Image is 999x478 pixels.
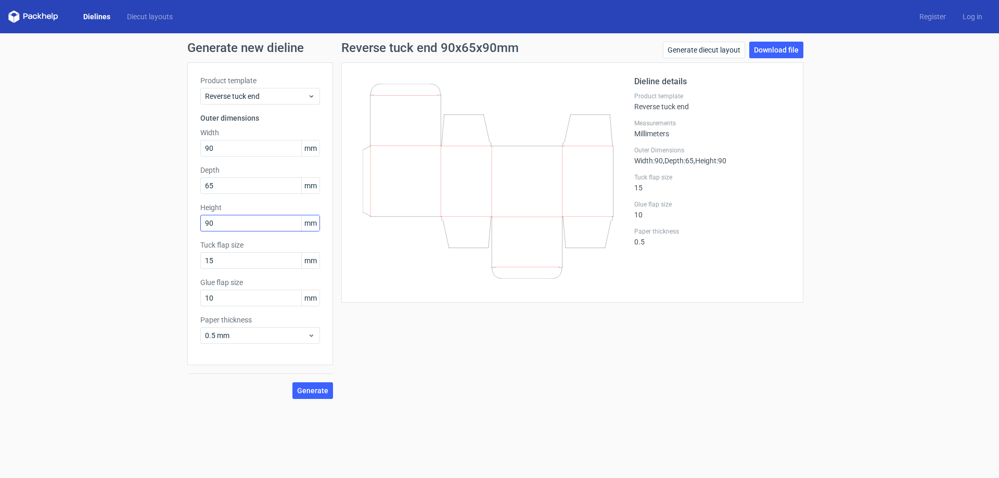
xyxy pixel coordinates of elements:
span: 0.5 mm [205,330,308,341]
a: Download file [749,42,803,58]
a: Diecut layouts [119,11,181,22]
div: 15 [634,173,790,192]
a: Log in [954,11,991,22]
a: Register [911,11,954,22]
div: 0.5 [634,227,790,246]
label: Glue flap size [634,200,790,209]
label: Depth [200,165,320,175]
label: Tuck flap size [634,173,790,182]
label: Measurements [634,119,790,127]
span: , Height : 90 [694,157,726,165]
label: Glue flap size [200,277,320,288]
span: mm [301,140,319,156]
span: , Depth : 65 [663,157,694,165]
span: Width : 90 [634,157,663,165]
a: Dielines [75,11,119,22]
span: mm [301,215,319,231]
h1: Reverse tuck end 90x65x90mm [341,42,519,54]
div: 10 [634,200,790,219]
span: Reverse tuck end [205,91,308,101]
h1: Generate new dieline [187,42,812,54]
span: Generate [297,387,328,394]
label: Height [200,202,320,213]
label: Product template [634,92,790,100]
span: mm [301,178,319,193]
div: Millimeters [634,119,790,138]
label: Tuck flap size [200,240,320,250]
a: Generate diecut layout [663,42,745,58]
h2: Dieline details [634,75,790,88]
label: Product template [200,75,320,86]
button: Generate [292,382,333,399]
label: Width [200,127,320,138]
label: Outer Dimensions [634,146,790,154]
h3: Outer dimensions [200,113,320,123]
label: Paper thickness [200,315,320,325]
span: mm [301,253,319,268]
span: mm [301,290,319,306]
label: Paper thickness [634,227,790,236]
div: Reverse tuck end [634,92,790,111]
